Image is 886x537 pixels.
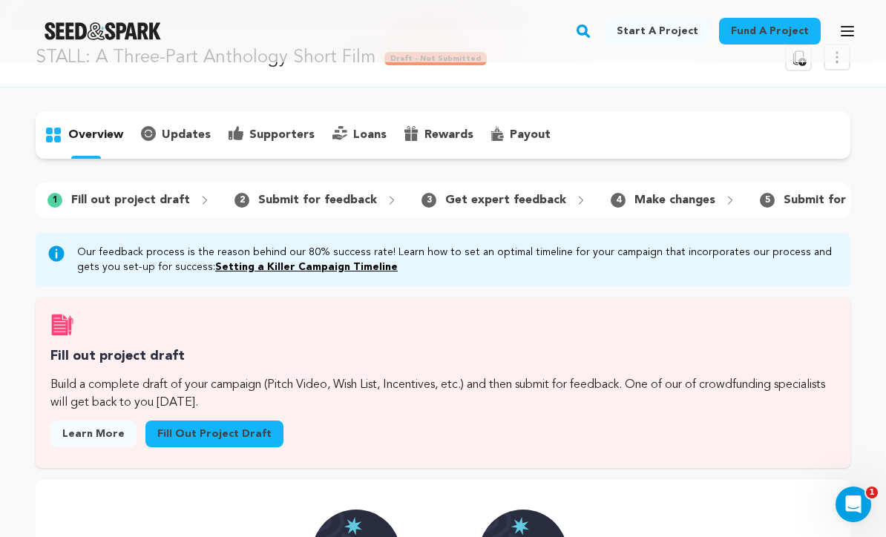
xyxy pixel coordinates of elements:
button: supporters [220,123,324,147]
p: Build a complete draft of your campaign (Pitch Video, Wish List, Incentives, etc.) and then submi... [50,376,836,412]
a: Learn more [50,421,137,447]
span: 5 [760,193,775,208]
img: Seed&Spark Logo Dark Mode [45,22,161,40]
span: 4 [611,193,626,208]
p: overview [68,126,123,144]
p: loans [353,126,387,144]
a: Fill out project draft [145,421,283,447]
p: Make changes [634,191,715,209]
p: Our feedback process is the reason behind our 80% success rate! Learn how to set an optimal timel... [77,245,839,274]
span: Learn more [62,426,125,441]
span: 1 [866,487,878,498]
span: 2 [234,193,249,208]
button: overview [36,123,132,147]
p: rewards [424,126,473,144]
button: payout [482,123,560,147]
a: Start a project [605,18,710,45]
span: 3 [421,193,436,208]
a: Fund a project [719,18,821,45]
p: Submit for feedback [258,191,377,209]
button: updates [132,123,220,147]
p: Get expert feedback [445,191,566,209]
a: Setting a Killer Campaign Timeline [215,262,398,272]
a: Seed&Spark Homepage [45,22,161,40]
p: payout [510,126,551,144]
iframe: Intercom live chat [836,487,871,522]
button: loans [324,123,396,147]
button: rewards [396,123,482,147]
p: Fill out project draft [71,191,190,209]
p: supporters [249,126,315,144]
span: 1 [47,193,62,208]
p: updates [162,126,211,144]
h3: Fill out project draft [50,346,836,367]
